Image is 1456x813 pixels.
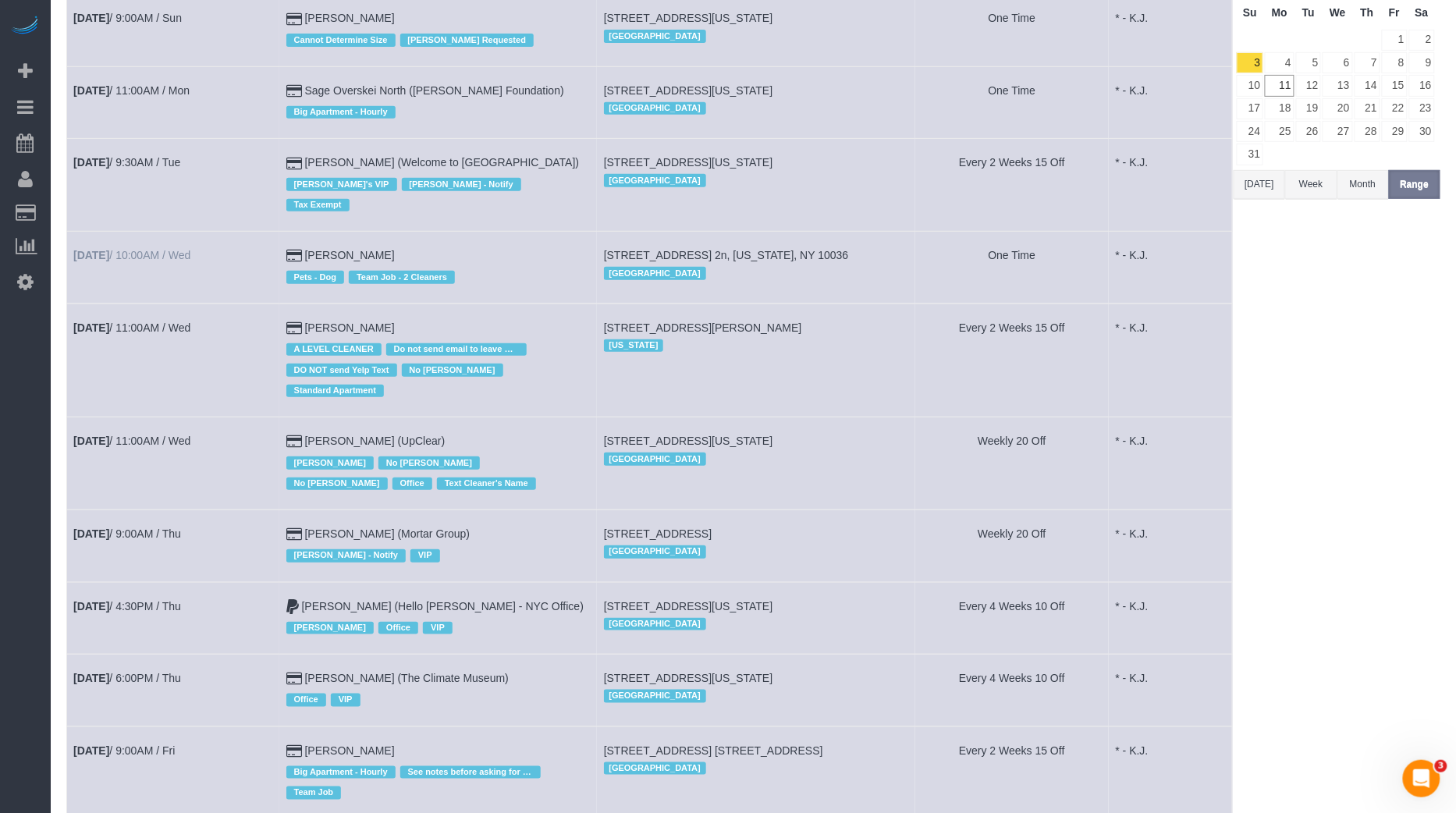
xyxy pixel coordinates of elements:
[1302,6,1315,19] span: Tuesday
[604,686,908,706] div: Location
[604,618,706,630] span: [GEOGRAPHIC_DATA]
[1296,75,1322,96] a: 12
[604,762,706,775] span: [GEOGRAPHIC_DATA]
[67,655,280,726] td: Schedule date
[1361,6,1374,19] span: Thursday
[73,321,190,334] a: [DATE]/ 11:00AM / Wed
[286,158,302,169] i: Credit Card Payment
[597,232,914,304] td: Service location
[73,672,181,684] a: [DATE]/ 6:00PM / Thu
[305,84,564,97] a: Sage Overskei North ([PERSON_NAME] Foundation)
[1265,98,1294,119] a: 18
[1382,121,1408,142] a: 29
[286,602,299,612] i: Paypal
[1265,75,1294,96] a: 11
[1109,139,1232,232] td: Assigned to
[286,199,350,211] span: Tax Exempt
[597,139,914,232] td: Service location
[915,582,1110,654] td: Frequency
[915,510,1110,582] td: Frequency
[302,600,584,612] a: [PERSON_NAME] (Hello [PERSON_NAME] - NYC Office)
[286,323,302,334] i: Credit Card Payment
[1243,6,1257,19] span: Sunday
[305,672,509,684] a: [PERSON_NAME] (The Climate Museum)
[1389,170,1440,199] button: Range
[305,744,395,757] a: [PERSON_NAME]
[1382,75,1408,96] a: 15
[73,84,109,97] b: [DATE]
[410,549,440,562] span: VIP
[604,267,706,279] span: [GEOGRAPHIC_DATA]
[915,139,1110,232] td: Frequency
[73,744,109,757] b: [DATE]
[604,26,908,46] div: Location
[915,232,1110,304] td: Frequency
[604,545,706,558] span: [GEOGRAPHIC_DATA]
[305,435,446,447] a: [PERSON_NAME] (UpClear)
[604,744,823,757] span: [STREET_ADDRESS] [STREET_ADDRESS]
[400,766,541,779] span: See notes before asking for more time
[331,694,360,706] span: VIP
[597,417,914,510] td: Service location
[9,16,41,37] a: Automaid Logo
[604,600,773,612] span: [STREET_ADDRESS][US_STATE]
[1237,75,1263,96] a: 10
[1323,52,1352,73] a: 6
[1296,121,1322,142] a: 26
[1382,30,1408,51] a: 1
[1382,98,1408,119] a: 22
[1389,6,1400,19] span: Friday
[378,622,418,634] span: Office
[604,98,908,119] div: Location
[604,672,773,684] span: [STREET_ADDRESS][US_STATE]
[604,263,908,283] div: Location
[1323,98,1352,119] a: 20
[1415,6,1429,19] span: Saturday
[67,417,280,510] td: Schedule date
[73,84,190,97] a: [DATE]/ 11:00AM / Mon
[1330,6,1346,19] span: Wednesday
[286,14,302,25] i: Credit Card Payment
[1109,510,1232,582] td: Assigned to
[286,549,406,562] span: [PERSON_NAME] - Notify
[1237,52,1263,73] a: 3
[286,86,302,97] i: Credit Card Payment
[286,385,384,397] span: Standard Apartment
[73,600,109,612] b: [DATE]
[73,527,109,540] b: [DATE]
[915,417,1110,510] td: Frequency
[279,139,597,232] td: Customer
[286,436,302,447] i: Credit Card Payment
[1109,232,1232,304] td: Assigned to
[604,102,706,115] span: [GEOGRAPHIC_DATA]
[286,694,326,706] span: Office
[604,30,706,42] span: [GEOGRAPHIC_DATA]
[1109,417,1232,510] td: Assigned to
[73,672,109,684] b: [DATE]
[1237,98,1263,119] a: 17
[286,529,302,540] i: Credit Card Payment
[1109,655,1232,726] td: Assigned to
[279,510,597,582] td: Customer
[73,321,109,334] b: [DATE]
[1265,52,1294,73] a: 4
[604,449,908,469] div: Location
[1272,6,1287,19] span: Monday
[73,527,181,540] a: [DATE]/ 9:00AM / Thu
[400,34,534,46] span: [PERSON_NAME] Requested
[604,614,908,634] div: Location
[604,174,706,186] span: [GEOGRAPHIC_DATA]
[386,343,527,356] span: Do not send email to leave Google review
[305,249,395,261] a: [PERSON_NAME]
[286,746,302,757] i: Credit Card Payment
[915,655,1110,726] td: Frequency
[1409,121,1435,142] a: 30
[73,12,182,24] a: [DATE]/ 9:00AM / Sun
[73,744,175,757] a: [DATE]/ 9:00AM / Fri
[604,758,908,779] div: Location
[402,178,521,190] span: [PERSON_NAME] - Notify
[73,600,181,612] a: [DATE]/ 4:30PM / Thu
[286,106,396,119] span: Big Apartment - Hourly
[67,304,280,417] td: Schedule date
[67,582,280,654] td: Schedule date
